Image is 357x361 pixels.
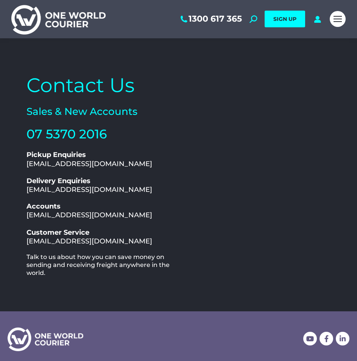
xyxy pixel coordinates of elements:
[27,151,152,168] a: Pickup Enquiries[EMAIL_ADDRESS][DOMAIN_NAME]
[27,228,89,237] b: Customer Service
[273,16,296,22] span: SIGN UP
[182,72,331,129] iframe: Contact Interest Form
[27,105,175,118] h2: Sales & New Accounts
[27,202,61,210] b: Accounts
[330,11,346,27] a: Mobile menu icon
[265,11,305,27] a: SIGN UP
[179,14,242,24] a: 1300 617 365
[27,72,175,98] h2: Contact Us
[27,126,107,141] a: 07 5370 2016
[27,177,90,185] b: Delivery Enquiries
[27,228,152,245] a: Customer Service[EMAIL_ADDRESS][DOMAIN_NAME]
[11,4,106,35] img: One World Courier
[27,177,152,194] a: Delivery Enquiries[EMAIL_ADDRESS][DOMAIN_NAME]
[27,151,86,159] b: Pickup Enquiries
[27,253,175,277] h2: Talk to us about how you can save money on sending and receiving freight anywhere in the world.
[27,202,152,219] a: Accounts[EMAIL_ADDRESS][DOMAIN_NAME]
